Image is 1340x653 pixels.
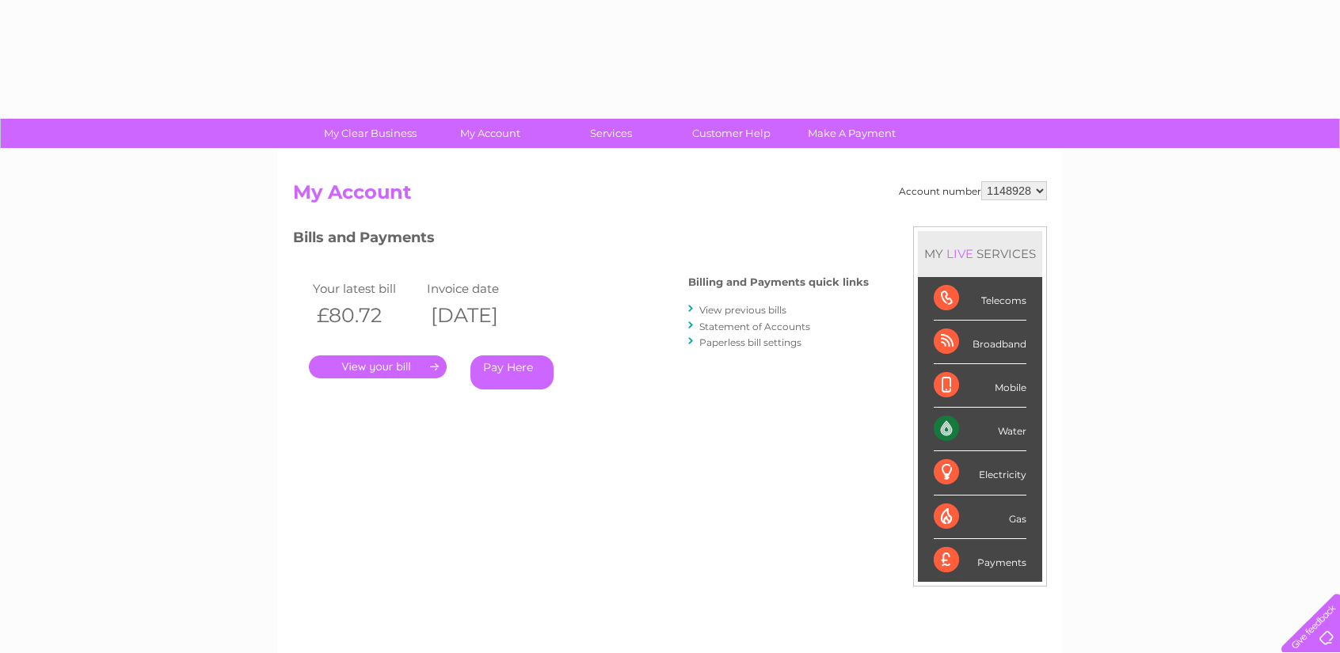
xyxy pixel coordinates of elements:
div: MY SERVICES [918,231,1042,276]
h4: Billing and Payments quick links [688,276,869,288]
h3: Bills and Payments [293,226,869,254]
a: . [309,355,447,378]
th: £80.72 [309,299,423,332]
a: Pay Here [470,355,554,389]
div: Broadband [934,321,1026,364]
a: View previous bills [699,304,786,316]
a: My Account [425,119,556,148]
a: Make A Payment [786,119,917,148]
td: Your latest bill [309,278,423,299]
h2: My Account [293,181,1047,211]
a: Paperless bill settings [699,336,801,348]
th: [DATE] [423,299,537,332]
div: Gas [934,495,1026,539]
div: Account number [899,181,1047,200]
div: Mobile [934,364,1026,408]
a: Customer Help [666,119,797,148]
div: Payments [934,539,1026,582]
div: Water [934,408,1026,451]
a: Services [546,119,676,148]
td: Invoice date [423,278,537,299]
div: LIVE [943,246,976,261]
a: Statement of Accounts [699,321,810,332]
a: My Clear Business [305,119,436,148]
div: Electricity [934,451,1026,495]
div: Telecoms [934,277,1026,321]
